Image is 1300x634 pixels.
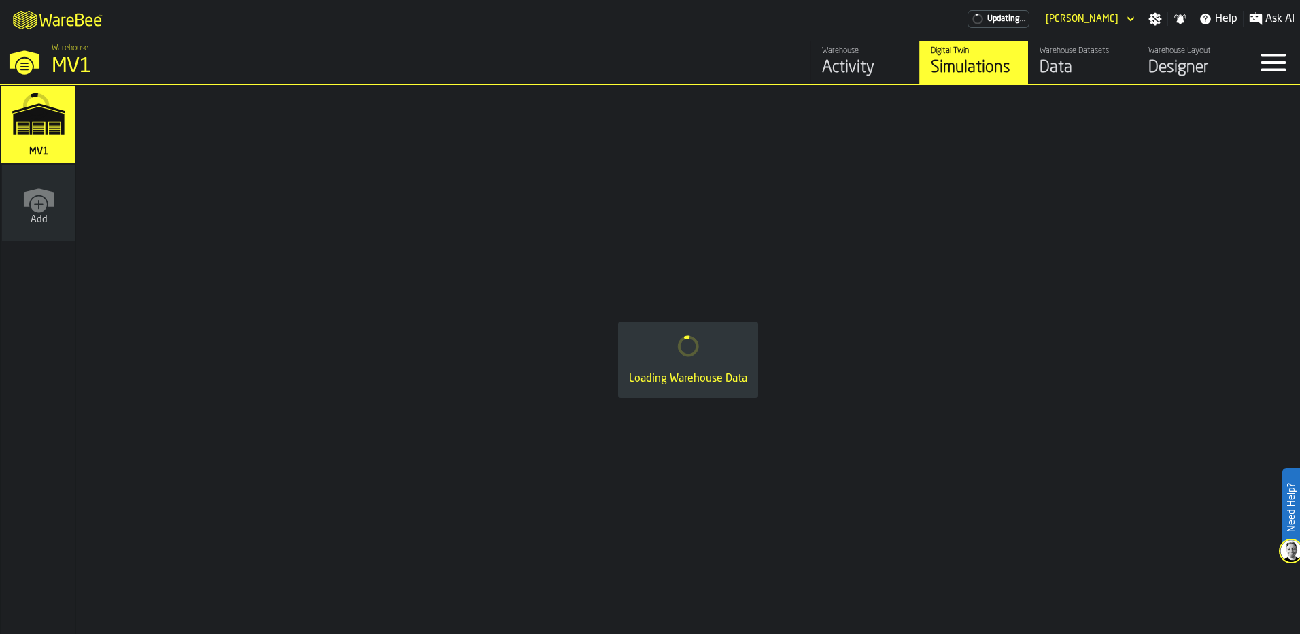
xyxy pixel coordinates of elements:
[919,41,1028,84] a: link-to-/wh/i/3ccf57d1-1e0c-4a81-a3bb-c2011c5f0d50/simulations
[1215,11,1237,27] span: Help
[1193,11,1243,27] label: button-toggle-Help
[1244,11,1300,27] label: button-toggle-Ask AI
[1148,46,1235,56] div: Warehouse Layout
[1028,41,1137,84] a: link-to-/wh/i/3ccf57d1-1e0c-4a81-a3bb-c2011c5f0d50/data
[1168,12,1193,26] label: button-toggle-Notifications
[629,371,747,387] div: Loading Warehouse Data
[2,165,75,244] a: link-to-/wh/new
[1148,57,1235,79] div: Designer
[822,46,908,56] div: Warehouse
[1,86,77,165] a: link-to-/wh/i/3ccf57d1-1e0c-4a81-a3bb-c2011c5f0d50/simulations
[52,44,88,53] span: Warehouse
[822,57,908,79] div: Activity
[1040,11,1137,27] div: DropdownMenuValue-Zaneta Kurek
[1246,41,1300,84] label: button-toggle-Menu
[968,10,1029,28] div: Menu Subscription
[1046,14,1118,24] div: DropdownMenuValue-Zaneta Kurek
[968,10,1029,28] a: link-to-/wh/i/3ccf57d1-1e0c-4a81-a3bb-c2011c5f0d50/pricing/
[1040,46,1126,56] div: Warehouse Datasets
[1143,12,1167,26] label: button-toggle-Settings
[1265,11,1295,27] span: Ask AI
[1137,41,1246,84] a: link-to-/wh/i/3ccf57d1-1e0c-4a81-a3bb-c2011c5f0d50/designer
[810,41,919,84] a: link-to-/wh/i/3ccf57d1-1e0c-4a81-a3bb-c2011c5f0d50/feed/
[1040,57,1126,79] div: Data
[31,214,48,225] span: Add
[931,46,1017,56] div: Digital Twin
[52,54,419,79] div: MV1
[987,14,1026,24] span: Updating...
[931,57,1017,79] div: Simulations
